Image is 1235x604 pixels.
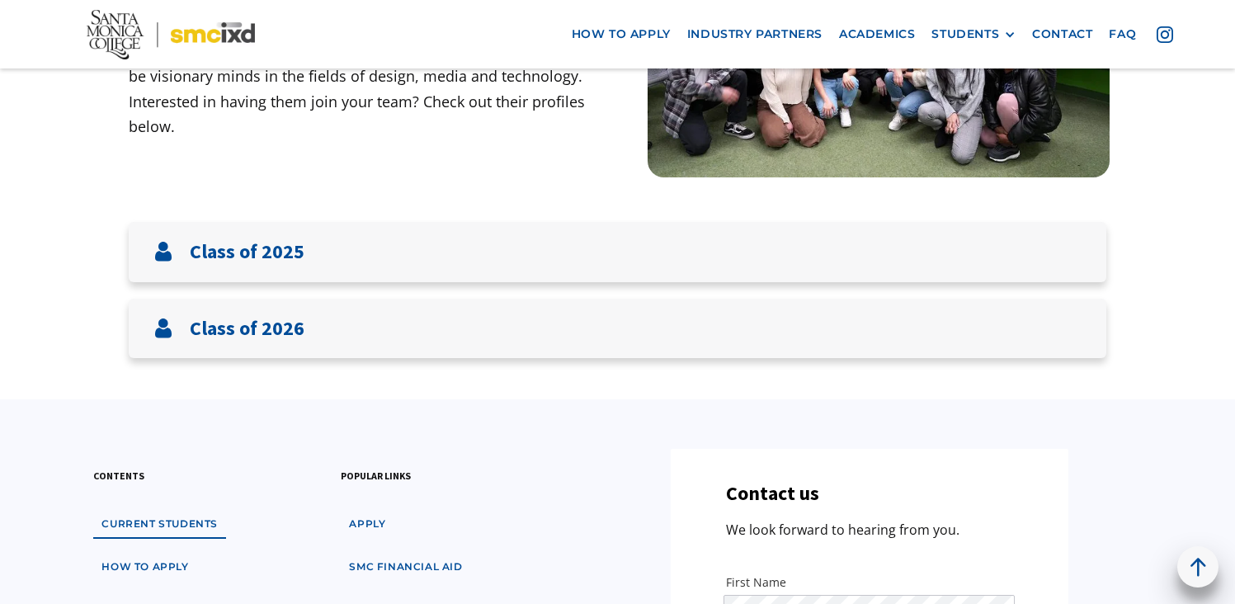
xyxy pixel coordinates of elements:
[679,19,831,50] a: industry partners
[341,552,470,583] a: SMC financial aid
[190,317,304,341] h3: Class of 2026
[341,509,394,540] a: apply
[563,19,679,50] a: how to apply
[190,240,304,264] h3: Class of 2025
[1177,546,1219,587] a: back to top
[726,519,959,541] p: We look forward to hearing from you.
[1157,26,1173,43] img: icon - instagram
[93,468,144,484] h3: contents
[931,27,999,41] div: STUDENTS
[153,242,173,262] img: User icon
[831,19,923,50] a: Academics
[93,552,196,583] a: how to apply
[726,482,819,506] h3: Contact us
[129,13,618,139] p: Our students are inquisitive, imaginative and creative designers. These diverse students undergo ...
[726,574,1012,591] label: First Name
[931,27,1016,41] div: STUDENTS
[1024,19,1101,50] a: contact
[1101,19,1144,50] a: faq
[153,319,173,338] img: User icon
[87,10,255,59] img: Santa Monica College - SMC IxD logo
[93,509,226,540] a: Current students
[341,468,411,484] h3: popular links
